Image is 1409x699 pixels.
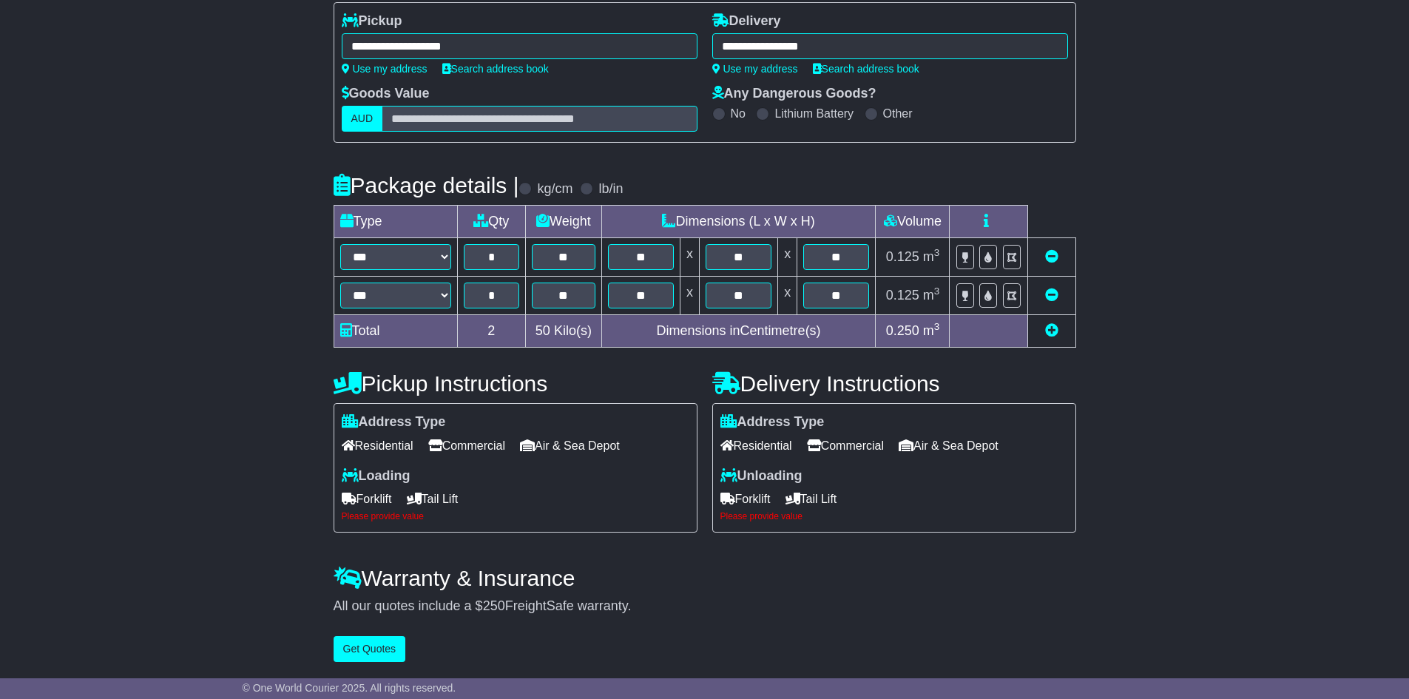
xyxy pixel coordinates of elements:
[1045,249,1058,264] a: Remove this item
[342,414,446,430] label: Address Type
[601,206,876,238] td: Dimensions (L x W x H)
[342,86,430,102] label: Goods Value
[883,107,913,121] label: Other
[785,487,837,510] span: Tail Lift
[923,249,940,264] span: m
[720,511,1068,521] div: Please provide value
[334,173,519,197] h4: Package details |
[598,181,623,197] label: lb/in
[334,371,697,396] h4: Pickup Instructions
[483,598,505,613] span: 250
[712,63,798,75] a: Use my address
[601,315,876,348] td: Dimensions in Centimetre(s)
[886,249,919,264] span: 0.125
[334,315,457,348] td: Total
[334,598,1076,615] div: All our quotes include a $ FreightSafe warranty.
[923,323,940,338] span: m
[526,206,602,238] td: Weight
[342,468,410,484] label: Loading
[334,636,406,662] button: Get Quotes
[720,468,803,484] label: Unloading
[1045,288,1058,303] a: Remove this item
[407,487,459,510] span: Tail Lift
[457,315,526,348] td: 2
[680,277,699,315] td: x
[342,63,428,75] a: Use my address
[712,371,1076,396] h4: Delivery Instructions
[334,566,1076,590] h4: Warranty & Insurance
[886,288,919,303] span: 0.125
[334,206,457,238] td: Type
[712,13,781,30] label: Delivery
[520,434,620,457] span: Air & Sea Depot
[778,238,797,277] td: x
[720,487,771,510] span: Forklift
[537,181,572,197] label: kg/cm
[774,107,854,121] label: Lithium Battery
[442,63,549,75] a: Search address book
[342,511,689,521] div: Please provide value
[934,286,940,297] sup: 3
[923,288,940,303] span: m
[934,321,940,332] sup: 3
[813,63,919,75] a: Search address book
[807,434,884,457] span: Commercial
[720,414,825,430] label: Address Type
[731,107,746,121] label: No
[526,315,602,348] td: Kilo(s)
[899,434,999,457] span: Air & Sea Depot
[1045,323,1058,338] a: Add new item
[720,434,792,457] span: Residential
[680,238,699,277] td: x
[342,434,413,457] span: Residential
[876,206,950,238] td: Volume
[457,206,526,238] td: Qty
[535,323,550,338] span: 50
[243,682,456,694] span: © One World Courier 2025. All rights reserved.
[712,86,876,102] label: Any Dangerous Goods?
[428,434,505,457] span: Commercial
[778,277,797,315] td: x
[342,13,402,30] label: Pickup
[342,106,383,132] label: AUD
[342,487,392,510] span: Forklift
[934,247,940,258] sup: 3
[886,323,919,338] span: 0.250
